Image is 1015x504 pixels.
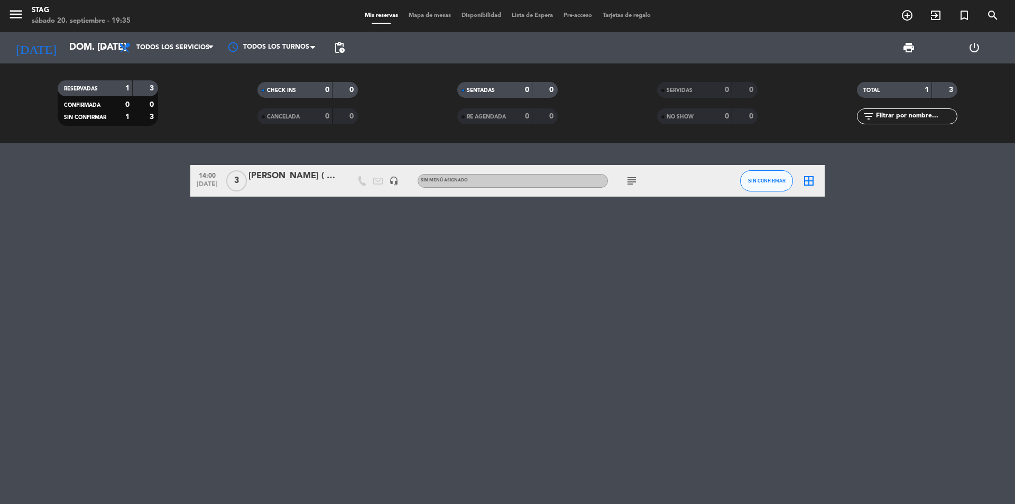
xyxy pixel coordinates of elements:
[64,86,98,91] span: RESERVADAS
[150,85,156,92] strong: 3
[467,114,506,120] span: RE AGENDADA
[725,113,729,120] strong: 0
[749,86,755,94] strong: 0
[194,181,220,193] span: [DATE]
[64,103,100,108] span: CONFIRMADA
[421,178,468,182] span: Sin menú asignado
[725,86,729,94] strong: 0
[389,176,399,186] i: headset_mic
[549,86,556,94] strong: 0
[125,113,130,121] strong: 1
[958,9,971,22] i: turned_in_not
[32,16,131,26] div: sábado 20. septiembre - 19:35
[136,44,209,51] span: Todos los servicios
[325,86,329,94] strong: 0
[802,175,815,187] i: border_all
[8,6,24,22] i: menu
[150,101,156,108] strong: 0
[525,113,529,120] strong: 0
[98,41,111,54] i: arrow_drop_down
[248,169,338,183] div: [PERSON_NAME] ( Presidenta de AHT Argentina)
[467,88,495,93] span: SENTADAS
[267,88,296,93] span: CHECK INS
[875,111,957,122] input: Filtrar por nombre...
[667,88,693,93] span: SERVIDAS
[267,114,300,120] span: CANCELADA
[929,9,942,22] i: exit_to_app
[558,13,597,19] span: Pre-acceso
[625,175,638,187] i: subject
[925,86,929,94] strong: 1
[902,41,915,54] span: print
[667,114,694,120] span: NO SHOW
[64,115,106,120] span: SIN CONFIRMAR
[525,86,529,94] strong: 0
[325,113,329,120] strong: 0
[749,113,755,120] strong: 0
[748,178,786,184] span: SIN CONFIRMAR
[740,170,793,191] button: SIN CONFIRMAR
[226,170,247,191] span: 3
[194,169,220,181] span: 14:00
[8,6,24,26] button: menu
[549,113,556,120] strong: 0
[32,5,131,16] div: STAG
[456,13,506,19] span: Disponibilidad
[125,85,130,92] strong: 1
[986,9,999,22] i: search
[942,32,1007,63] div: LOG OUT
[863,88,880,93] span: TOTAL
[125,101,130,108] strong: 0
[150,113,156,121] strong: 3
[968,41,981,54] i: power_settings_new
[403,13,456,19] span: Mapa de mesas
[506,13,558,19] span: Lista de Espera
[949,86,955,94] strong: 3
[8,36,64,59] i: [DATE]
[349,86,356,94] strong: 0
[862,110,875,123] i: filter_list
[901,9,914,22] i: add_circle_outline
[349,113,356,120] strong: 0
[333,41,346,54] span: pending_actions
[597,13,656,19] span: Tarjetas de regalo
[359,13,403,19] span: Mis reservas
